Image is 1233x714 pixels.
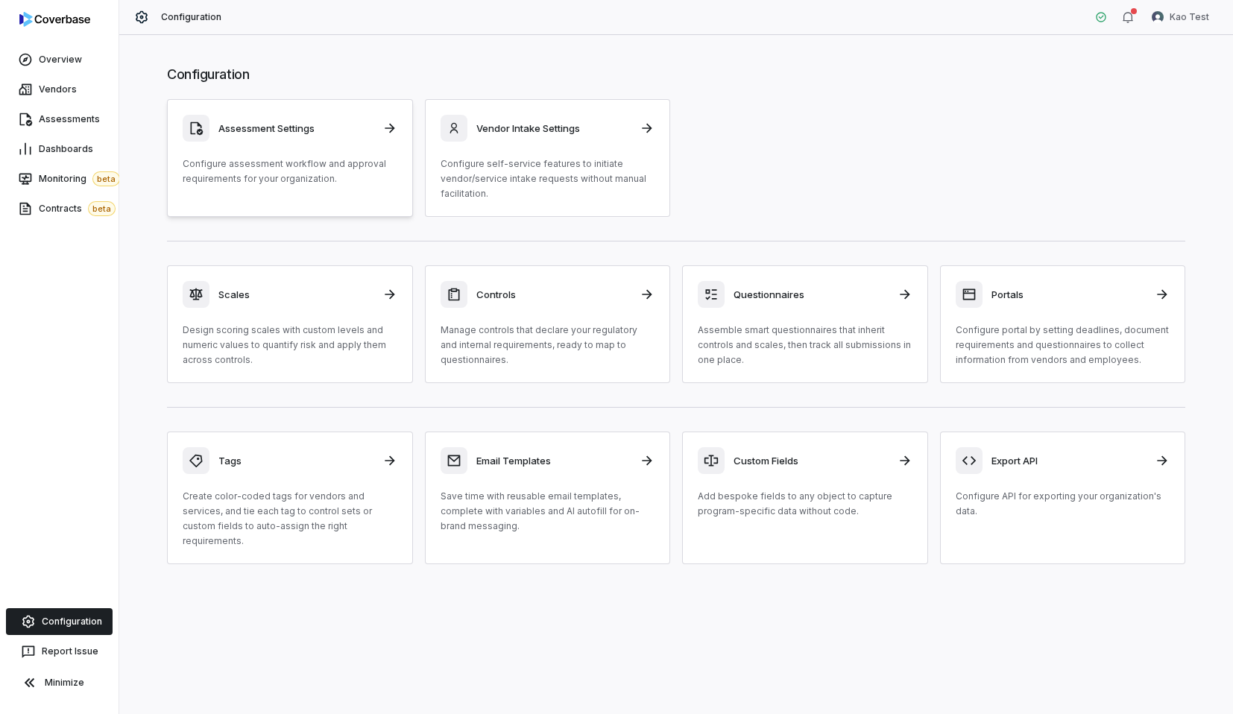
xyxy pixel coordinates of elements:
a: TagsCreate color-coded tags for vendors and services, and tie each tag to control sets or custom ... [167,432,413,564]
span: Configuration [42,616,102,628]
p: Design scoring scales with custom levels and numeric values to quantify risk and apply them acros... [183,323,397,367]
span: Report Issue [42,645,98,657]
span: Overview [39,54,82,66]
span: Kao Test [1170,11,1209,23]
span: beta [88,201,116,216]
span: Contracts [39,201,116,216]
a: ScalesDesign scoring scales with custom levels and numeric values to quantify risk and apply them... [167,265,413,383]
a: Dashboards [3,136,116,162]
p: Save time with reusable email templates, complete with variables and AI autofill for on-brand mes... [441,489,655,534]
a: Contractsbeta [3,195,116,222]
p: Create color-coded tags for vendors and services, and tie each tag to control sets or custom fiel... [183,489,397,549]
p: Assemble smart questionnaires that inherit controls and scales, then track all submissions in one... [698,323,912,367]
p: Configure portal by setting deadlines, document requirements and questionnaires to collect inform... [956,323,1170,367]
span: beta [92,171,120,186]
p: Configure API for exporting your organization's data. [956,489,1170,519]
h1: Configuration [167,65,1185,84]
span: Assessments [39,113,100,125]
a: Assessments [3,106,116,133]
a: Custom FieldsAdd bespoke fields to any object to capture program-specific data without code. [682,432,928,564]
a: Export APIConfigure API for exporting your organization's data. [940,432,1186,564]
a: Configuration [6,608,113,635]
h3: Questionnaires [734,288,889,301]
span: Monitoring [39,171,120,186]
h3: Scales [218,288,373,301]
span: Minimize [45,677,84,689]
span: Configuration [161,11,222,23]
h3: Vendor Intake Settings [476,121,631,135]
a: PortalsConfigure portal by setting deadlines, document requirements and questionnaires to collect... [940,265,1186,383]
a: Email TemplatesSave time with reusable email templates, complete with variables and AI autofill f... [425,432,671,564]
a: Monitoringbeta [3,165,116,192]
button: Report Issue [6,638,113,665]
a: QuestionnairesAssemble smart questionnaires that inherit controls and scales, then track all subm... [682,265,928,383]
span: Vendors [39,83,77,95]
h3: Tags [218,454,373,467]
p: Manage controls that declare your regulatory and internal requirements, ready to map to questionn... [441,323,655,367]
h3: Portals [991,288,1147,301]
p: Configure assessment workflow and approval requirements for your organization. [183,157,397,186]
a: Vendor Intake SettingsConfigure self-service features to initiate vendor/service intake requests ... [425,99,671,217]
h3: Custom Fields [734,454,889,467]
p: Configure self-service features to initiate vendor/service intake requests without manual facilit... [441,157,655,201]
h3: Email Templates [476,454,631,467]
a: Vendors [3,76,116,103]
img: Kao Test avatar [1152,11,1164,23]
a: ControlsManage controls that declare your regulatory and internal requirements, ready to map to q... [425,265,671,383]
h3: Controls [476,288,631,301]
h3: Export API [991,454,1147,467]
span: Dashboards [39,143,93,155]
p: Add bespoke fields to any object to capture program-specific data without code. [698,489,912,519]
a: Overview [3,46,116,73]
button: Kao Test avatarKao Test [1143,6,1218,28]
img: logo-D7KZi-bG.svg [19,12,90,27]
h3: Assessment Settings [218,121,373,135]
button: Minimize [6,668,113,698]
a: Assessment SettingsConfigure assessment workflow and approval requirements for your organization. [167,99,413,217]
